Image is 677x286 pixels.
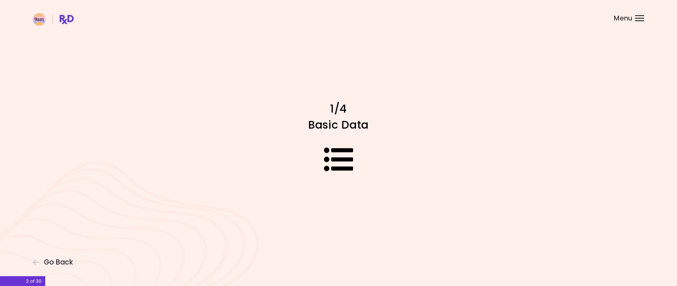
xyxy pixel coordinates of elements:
[44,258,73,266] span: Go Back
[211,118,466,132] h1: Basic Data
[33,13,74,26] img: RxDiet
[33,258,77,266] button: Go Back
[614,15,632,21] span: Menu
[211,102,466,116] h1: 1/4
